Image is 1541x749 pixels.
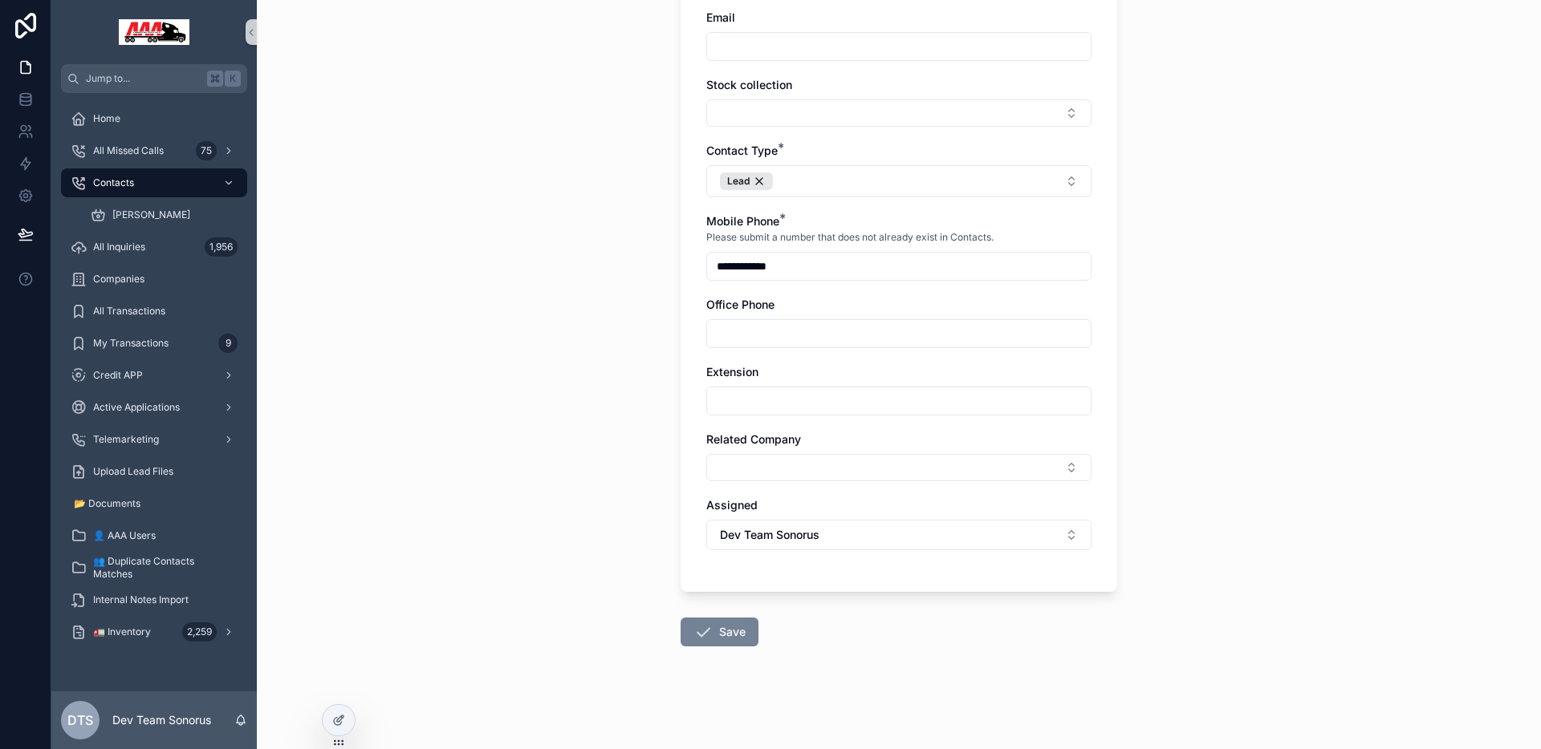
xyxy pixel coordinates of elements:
[681,617,758,646] button: Save
[93,465,173,478] span: Upload Lead Files
[196,141,217,160] div: 75
[727,175,750,188] span: Lead
[61,585,247,614] a: Internal Notes Import
[706,165,1092,197] button: Select Button
[80,200,247,229] a: [PERSON_NAME]
[720,527,819,543] span: Dev Team Sonorus
[706,454,1092,481] button: Select Button
[218,334,238,353] div: 9
[706,231,994,244] span: Please submit a number that does not already exist in Contacts.
[226,72,239,85] span: K
[706,99,1092,127] button: Select Button
[93,626,151,638] span: 🚛 Inventory
[93,112,120,125] span: Home
[706,298,775,311] span: Office Phone
[706,432,801,446] span: Related Company
[61,617,247,646] a: 🚛 Inventory2,259
[61,233,247,261] a: All Inquiries1,956
[74,497,140,510] span: 📂 Documents
[93,401,180,414] span: Active Applications
[67,711,93,730] span: DTS
[706,214,779,228] span: Mobile Phone
[112,209,190,221] span: [PERSON_NAME]
[61,265,247,294] a: Companies
[93,433,159,446] span: Telemarketing
[93,555,231,581] span: 👥 Duplicate Contacts Matches
[61,104,247,133] a: Home
[93,144,164,157] span: All Missed Calls
[61,329,247,358] a: My Transactions9
[93,369,143,382] span: Credit APP
[61,64,247,93] button: Jump to...K
[61,553,247,582] a: 👥 Duplicate Contacts Matches
[182,622,217,642] div: 2,259
[61,361,247,390] a: Credit APP
[706,144,778,157] span: Contact Type
[720,172,773,190] button: Unselect 10
[61,521,247,550] a: 👤 AAA Users
[706,78,792,91] span: Stock collection
[93,273,144,285] span: Companies
[61,168,247,197] a: Contacts
[112,712,211,728] p: Dev Team Sonorus
[706,498,758,512] span: Assigned
[205,237,238,257] div: 1,956
[93,305,165,318] span: All Transactions
[61,393,247,422] a: Active Applications
[61,489,247,518] a: 📂 Documents
[61,297,247,326] a: All Transactions
[93,529,156,542] span: 👤 AAA Users
[61,457,247,486] a: Upload Lead Files
[706,365,758,379] span: Extension
[61,136,247,165] a: All Missed Calls75
[93,176,134,189] span: Contacts
[93,241,145,253] span: All Inquiries
[61,425,247,454] a: Telemarketing
[706,520,1092,550] button: Select Button
[93,593,189,606] span: Internal Notes Import
[51,93,257,667] div: scrollable content
[119,19,189,45] img: App logo
[93,337,169,350] span: My Transactions
[706,10,735,24] span: Email
[86,72,201,85] span: Jump to...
